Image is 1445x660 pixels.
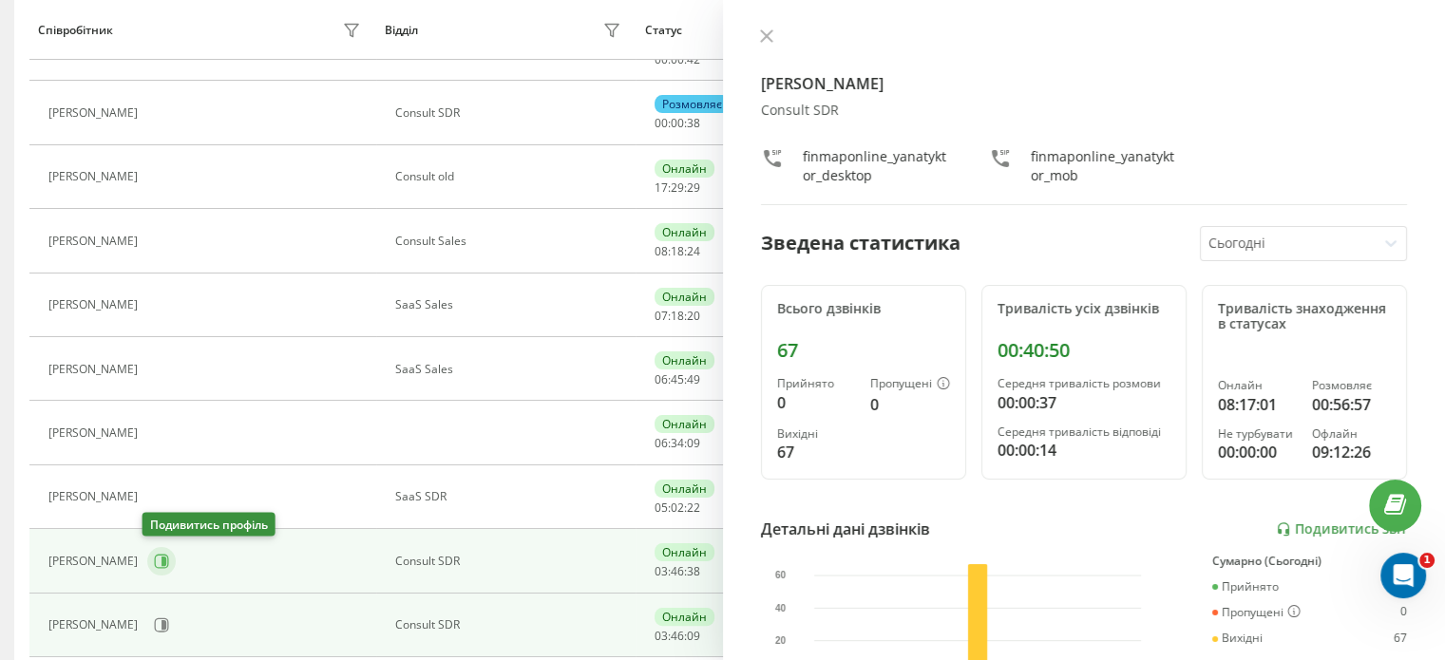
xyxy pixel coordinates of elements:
span: 24 [687,243,700,259]
div: Пропущені [870,377,950,392]
div: : : [655,310,700,323]
div: : : [655,437,700,450]
div: Онлайн [655,415,714,433]
div: Онлайн [655,160,714,178]
div: Онлайн [655,543,714,561]
div: Подивитись профіль [143,513,276,537]
div: Вихідні [777,427,855,441]
div: 09:12:26 [1312,441,1391,463]
span: 00 [671,115,684,131]
div: 67 [777,339,950,362]
div: Онлайн [655,223,714,241]
div: 00:56:57 [1312,393,1391,416]
div: 00:00:00 [1218,441,1297,463]
span: 46 [671,563,684,579]
div: 0 [1400,605,1407,620]
div: [PERSON_NAME] [48,426,143,440]
div: 00:40:50 [998,339,1170,362]
span: 06 [655,435,668,451]
div: : : [655,117,700,130]
div: Consult old [395,170,626,183]
div: Офлайн [1312,427,1391,441]
div: [PERSON_NAME] [48,298,143,311]
div: [PERSON_NAME] [48,490,143,503]
div: : : [655,245,700,258]
div: 0 [777,391,855,414]
span: 38 [687,115,700,131]
div: SaaS Sales [395,298,626,311]
div: Розмовляє [1312,379,1391,392]
div: Прийнято [777,377,855,390]
span: 22 [687,500,700,516]
div: Онлайн [1218,379,1297,392]
div: Вихідні [1212,632,1263,645]
span: 20 [687,308,700,324]
div: Тривалість усіх дзвінків [998,301,1170,317]
div: 00:00:14 [998,439,1170,462]
div: finmaponline_yanatyktor_desktop [803,147,951,185]
span: 46 [671,628,684,644]
div: 08:17:01 [1218,393,1297,416]
span: 29 [671,179,684,196]
div: Середня тривалість розмови [998,377,1170,390]
span: 07 [655,308,668,324]
div: Consult SDR [395,106,626,120]
div: Статус [645,24,682,37]
div: Відділ [385,24,418,37]
div: Онлайн [655,288,714,306]
div: Не турбувати [1218,427,1297,441]
div: finmaponline_yanatyktor_mob [1031,147,1179,185]
div: Онлайн [655,351,714,369]
div: [PERSON_NAME] [48,363,143,376]
div: : : [655,181,700,195]
text: 20 [775,635,787,646]
iframe: Intercom live chat [1380,553,1426,598]
div: [PERSON_NAME] [48,235,143,248]
div: [PERSON_NAME] [48,106,143,120]
div: Онлайн [655,480,714,498]
div: Середня тривалість відповіді [998,425,1170,439]
span: 06 [655,371,668,387]
span: 09 [687,435,700,451]
span: 49 [687,371,700,387]
span: 08 [655,243,668,259]
div: 00:00:37 [998,391,1170,414]
div: 67 [777,441,855,463]
a: Подивитись звіт [1276,521,1407,537]
div: Consult Sales [395,235,626,248]
div: Онлайн [655,608,714,626]
div: 67 [1394,632,1407,645]
div: : : [655,53,700,66]
span: 38 [687,563,700,579]
div: SaaS SDR [395,490,626,503]
span: 09 [687,628,700,644]
div: Тривалість знаходження в статусах [1218,301,1391,333]
span: 1 [1419,553,1435,568]
div: Детальні дані дзвінків [761,518,930,540]
text: 60 [775,570,787,580]
div: Сумарно (Сьогодні) [1212,555,1407,568]
span: 34 [671,435,684,451]
span: 45 [671,371,684,387]
span: 18 [671,243,684,259]
div: Consult SDR [395,618,626,632]
div: Пропущені [1212,605,1301,620]
div: Співробітник [38,24,113,37]
div: Розмовляє [655,95,730,113]
div: : : [655,373,700,387]
div: : : [655,501,700,515]
div: Consult SDR [395,555,626,568]
div: : : [655,565,700,578]
span: 29 [687,179,700,196]
div: Consult SDR [761,103,1408,119]
div: Прийнято [1212,580,1279,594]
div: Всього дзвінків [777,301,950,317]
div: 0 [870,393,950,416]
div: [PERSON_NAME] [48,170,143,183]
span: 05 [655,500,668,516]
span: 03 [655,628,668,644]
span: 18 [671,308,684,324]
div: SaaS Sales [395,363,626,376]
div: [PERSON_NAME] [48,618,143,632]
div: Зведена статистика [761,229,960,257]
